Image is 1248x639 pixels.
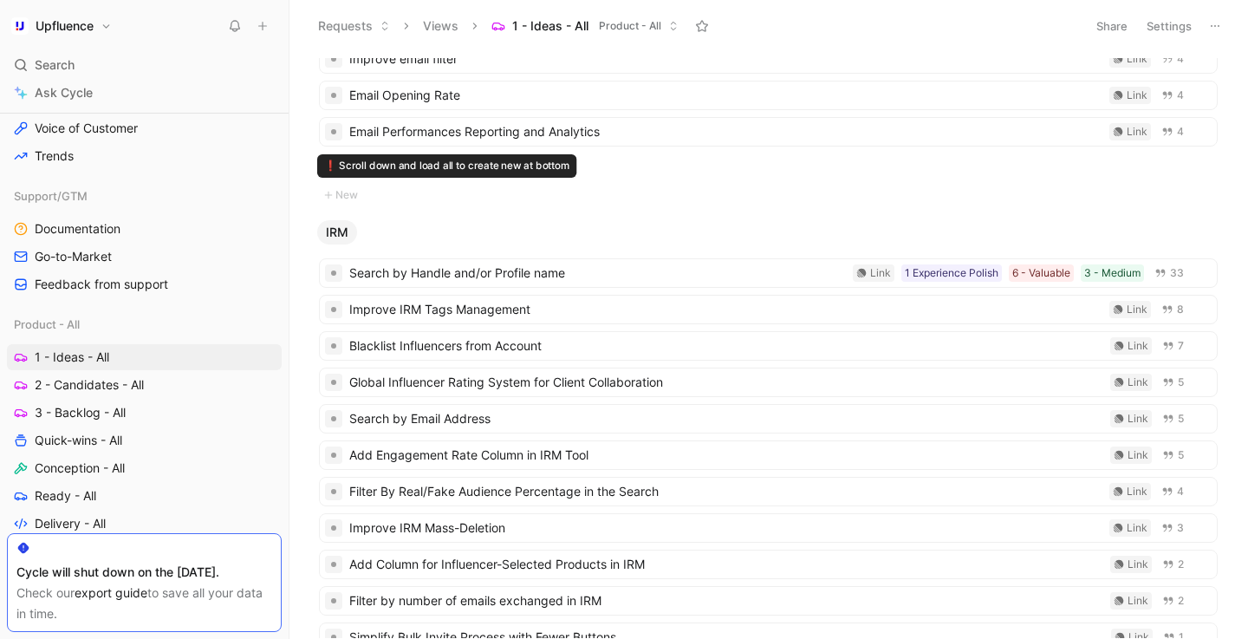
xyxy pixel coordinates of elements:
[1128,556,1148,573] div: Link
[349,518,1102,538] span: Improve IRM Mass-Deletion
[1177,304,1184,315] span: 8
[1178,377,1184,388] span: 5
[35,460,125,477] span: Conception - All
[1128,337,1148,355] div: Link
[349,121,1102,142] span: Email Performances Reporting and Analytics
[349,299,1102,320] span: Improve IRM Tags Management
[1178,414,1184,424] span: 5
[317,154,576,178] div: ❗️ Scroll down and load all to create new at bottom
[35,487,96,505] span: Ready - All
[35,82,93,103] span: Ask Cycle
[1159,446,1187,465] button: 5
[1158,482,1187,501] button: 4
[1089,14,1135,38] button: Share
[1170,268,1184,278] span: 33
[349,85,1102,106] span: Email Opening Rate
[1158,49,1187,68] button: 4
[484,13,686,39] button: 1 - Ideas - AllProduct - All
[1177,54,1184,64] span: 4
[1158,518,1187,538] button: 3
[35,120,138,137] span: Voice of Customer
[319,331,1218,361] a: Blacklist Influencers from AccountLink7
[310,13,398,39] button: Requests
[319,117,1218,147] a: Email Performances Reporting and AnalyticsLink4
[1128,410,1148,427] div: Link
[1178,559,1184,570] span: 2
[1127,50,1147,68] div: Link
[349,590,1103,611] span: Filter by number of emails exchanged in IRM
[1159,591,1187,610] button: 2
[1177,90,1184,101] span: 4
[1127,301,1147,318] div: Link
[1012,264,1070,282] div: 6 - Valuable
[319,586,1218,616] a: Filter by number of emails exchanged in IRMLink2
[319,258,1218,288] a: Search by Handle and/or Profile name3 - Medium6 - Valuable1 Experience PolishLink33
[1127,519,1147,537] div: Link
[326,224,348,241] span: IRM
[7,14,116,38] button: UpfluenceUpfluence
[7,511,282,537] a: Delivery - All
[7,80,282,106] a: Ask Cycle
[35,220,120,238] span: Documentation
[512,17,588,35] span: 1 - Ideas - All
[7,400,282,426] a: 3 - Backlog - All
[349,372,1103,393] span: Global Influencer Rating System for Client Collaboration
[35,248,112,265] span: Go-to-Market
[7,244,282,270] a: Go-to-Market
[1178,596,1184,606] span: 2
[870,264,891,282] div: Link
[319,550,1218,579] a: Add Column for Influencer-Selected Products in IRMLink2
[7,483,282,509] a: Ready - All
[7,311,282,337] div: Product - All
[349,445,1103,466] span: Add Engagement Rate Column in IRM Tool
[1178,341,1184,351] span: 7
[7,427,282,453] a: Quick-wins - All
[1158,86,1187,105] button: 4
[7,82,282,169] div: DashboardsVoice of CustomerTrends
[35,55,75,75] span: Search
[1159,409,1187,428] button: 5
[1158,300,1187,319] button: 8
[1128,447,1148,464] div: Link
[11,17,29,35] img: Upfluence
[349,481,1102,502] span: Filter By Real/Fake Audience Percentage in the Search
[7,455,282,481] a: Conception - All
[7,216,282,242] a: Documentation
[7,52,282,78] div: Search
[1151,264,1187,283] button: 33
[415,13,466,39] button: Views
[1159,373,1187,392] button: 5
[319,440,1218,470] a: Add Engagement Rate Column in IRM ToolLink5
[7,344,282,370] a: 1 - Ideas - All
[35,349,109,366] span: 1 - Ideas - All
[349,336,1103,356] span: Blacklist Influencers from Account
[319,477,1218,506] a: Filter By Real/Fake Audience Percentage in the SearchLink4
[1158,122,1187,141] button: 4
[1178,450,1184,460] span: 5
[349,554,1103,575] span: Add Column for Influencer-Selected Products in IRM
[1177,486,1184,497] span: 4
[35,276,168,293] span: Feedback from support
[905,264,998,282] div: 1 Experience Polish
[1159,336,1187,355] button: 7
[1128,592,1148,610] div: Link
[7,115,282,141] a: Voice of Customer
[35,147,74,165] span: Trends
[1127,87,1147,104] div: Link
[349,263,846,284] span: Search by Handle and/or Profile name
[1084,264,1141,282] div: 3 - Medium
[7,183,282,297] div: Support/GTMDocumentationGo-to-MarketFeedback from support
[1128,374,1148,391] div: Link
[36,18,94,34] h1: Upfluence
[1159,555,1187,574] button: 2
[319,44,1218,74] a: Improve email filterLink4
[319,404,1218,434] a: Search by Email AddressLink5
[14,187,88,205] span: Support/GTM
[349,408,1103,429] span: Search by Email Address
[75,585,147,600] a: export guide
[319,368,1218,397] a: Global Influencer Rating System for Client CollaborationLink5
[1127,123,1147,140] div: Link
[1139,14,1199,38] button: Settings
[14,316,80,333] span: Product - All
[317,220,357,245] button: IRM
